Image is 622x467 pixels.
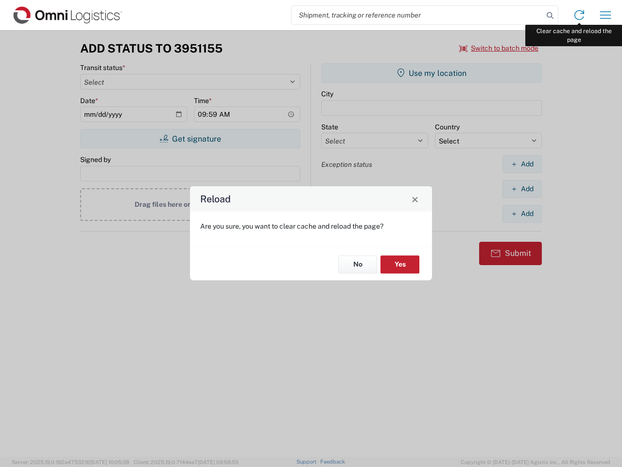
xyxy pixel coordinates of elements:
button: No [338,255,377,273]
button: Close [408,192,422,206]
button: Yes [380,255,419,273]
input: Shipment, tracking or reference number [292,6,543,24]
h4: Reload [200,192,231,206]
p: Are you sure, you want to clear cache and reload the page? [200,222,422,231]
